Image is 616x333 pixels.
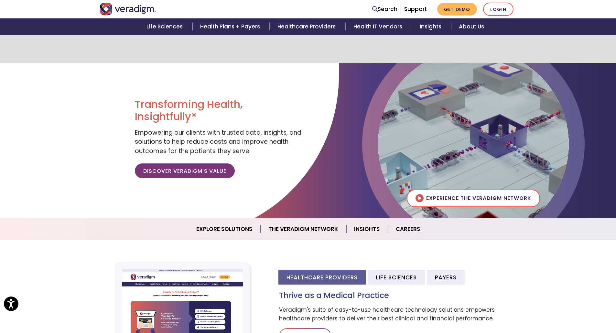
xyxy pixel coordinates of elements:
a: Life Sciences [139,18,192,35]
a: Explore Solutions [189,221,261,237]
a: Health Plans + Payers [192,18,270,35]
a: Discover Veradigm's Value [135,163,235,178]
a: About Us [451,18,492,35]
span: Empowering our clients with trusted data, insights, and solutions to help reduce costs and improv... [135,128,301,155]
img: Veradigm logo [100,3,156,15]
a: Support [404,5,427,13]
li: Payers [427,270,465,285]
li: Life Sciences [368,270,425,285]
h3: Thrive as a Medical Practice [279,291,517,300]
a: Login [483,3,513,16]
a: Search [372,5,397,14]
a: Careers [388,221,428,237]
a: Health IT Vendors [346,18,412,35]
a: Insights [346,221,388,237]
a: Get Demo [437,3,477,16]
a: Healthcare Providers [270,18,345,35]
h1: Transforming Health, Insightfully® [135,98,303,123]
a: The Veradigm Network [261,221,346,237]
li: Healthcare Providers [278,270,366,285]
p: Veradigm's suite of easy-to-use healthcare technology solutions empowers healthcare providers to ... [279,306,517,323]
a: Insights [412,18,451,35]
